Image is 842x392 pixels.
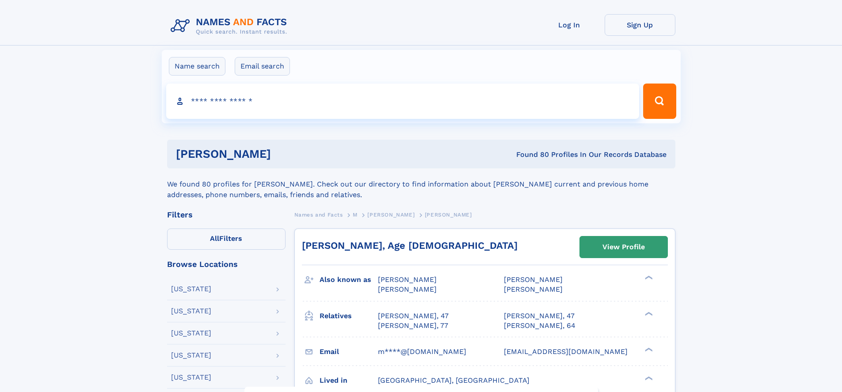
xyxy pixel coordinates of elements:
h1: [PERSON_NAME] [176,148,394,160]
span: [GEOGRAPHIC_DATA], [GEOGRAPHIC_DATA] [378,376,530,384]
div: Found 80 Profiles In Our Records Database [393,150,667,160]
div: ❯ [643,275,653,281]
span: [PERSON_NAME] [425,212,472,218]
div: We found 80 profiles for [PERSON_NAME]. Check out our directory to find information about [PERSON... [167,168,675,200]
span: [PERSON_NAME] [504,285,563,293]
a: Sign Up [605,14,675,36]
div: View Profile [602,237,645,257]
a: [PERSON_NAME], 47 [378,311,449,321]
span: [PERSON_NAME] [504,275,563,284]
button: Search Button [643,84,676,119]
span: All [210,234,219,243]
span: [PERSON_NAME] [378,285,437,293]
a: [PERSON_NAME], 64 [504,321,575,331]
a: [PERSON_NAME] [367,209,415,220]
span: [PERSON_NAME] [378,275,437,284]
div: ❯ [643,346,653,352]
label: Name search [169,57,225,76]
span: M [353,212,358,218]
a: [PERSON_NAME], 77 [378,321,448,331]
img: Logo Names and Facts [167,14,294,38]
div: [US_STATE] [171,330,211,337]
h3: Lived in [320,373,378,388]
a: Names and Facts [294,209,343,220]
a: [PERSON_NAME], 47 [504,311,575,321]
div: Browse Locations [167,260,286,268]
h3: Relatives [320,308,378,323]
a: View Profile [580,236,667,258]
div: ❯ [643,375,653,381]
div: Filters [167,211,286,219]
a: [PERSON_NAME], Age [DEMOGRAPHIC_DATA] [302,240,518,251]
div: [US_STATE] [171,308,211,315]
label: Email search [235,57,290,76]
h3: Also known as [320,272,378,287]
div: [US_STATE] [171,352,211,359]
div: [US_STATE] [171,285,211,293]
span: [EMAIL_ADDRESS][DOMAIN_NAME] [504,347,628,356]
a: Log In [534,14,605,36]
label: Filters [167,228,286,250]
div: [US_STATE] [171,374,211,381]
span: [PERSON_NAME] [367,212,415,218]
a: M [353,209,358,220]
div: ❯ [643,311,653,316]
h3: Email [320,344,378,359]
input: search input [166,84,640,119]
